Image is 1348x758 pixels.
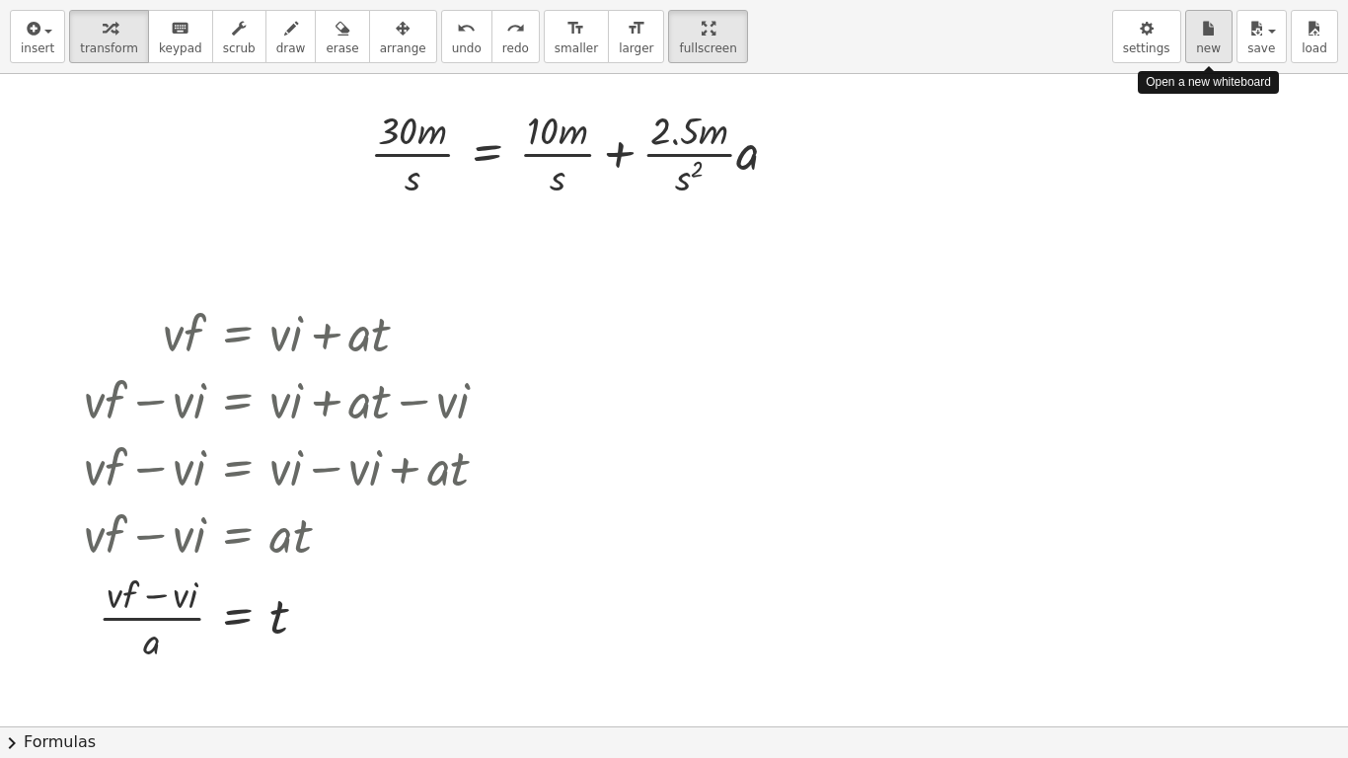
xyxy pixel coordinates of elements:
[668,10,747,63] button: fullscreen
[265,10,317,63] button: draw
[1247,41,1275,55] span: save
[1236,10,1287,63] button: save
[566,17,585,40] i: format_size
[1185,10,1233,63] button: new
[555,41,598,55] span: smaller
[441,10,492,63] button: undoundo
[10,10,65,63] button: insert
[452,41,482,55] span: undo
[315,10,369,63] button: erase
[276,41,306,55] span: draw
[679,41,736,55] span: fullscreen
[544,10,609,63] button: format_sizesmaller
[148,10,213,63] button: keyboardkeypad
[369,10,437,63] button: arrange
[159,41,202,55] span: keypad
[1302,41,1327,55] span: load
[608,10,664,63] button: format_sizelarger
[1123,41,1170,55] span: settings
[80,41,138,55] span: transform
[1291,10,1338,63] button: load
[212,10,266,63] button: scrub
[627,17,645,40] i: format_size
[1138,71,1279,94] div: Open a new whiteboard
[1112,10,1181,63] button: settings
[171,17,189,40] i: keyboard
[223,41,256,55] span: scrub
[619,41,653,55] span: larger
[491,10,540,63] button: redoredo
[457,17,476,40] i: undo
[380,41,426,55] span: arrange
[69,10,149,63] button: transform
[326,41,358,55] span: erase
[21,41,54,55] span: insert
[1196,41,1221,55] span: new
[502,41,529,55] span: redo
[506,17,525,40] i: redo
